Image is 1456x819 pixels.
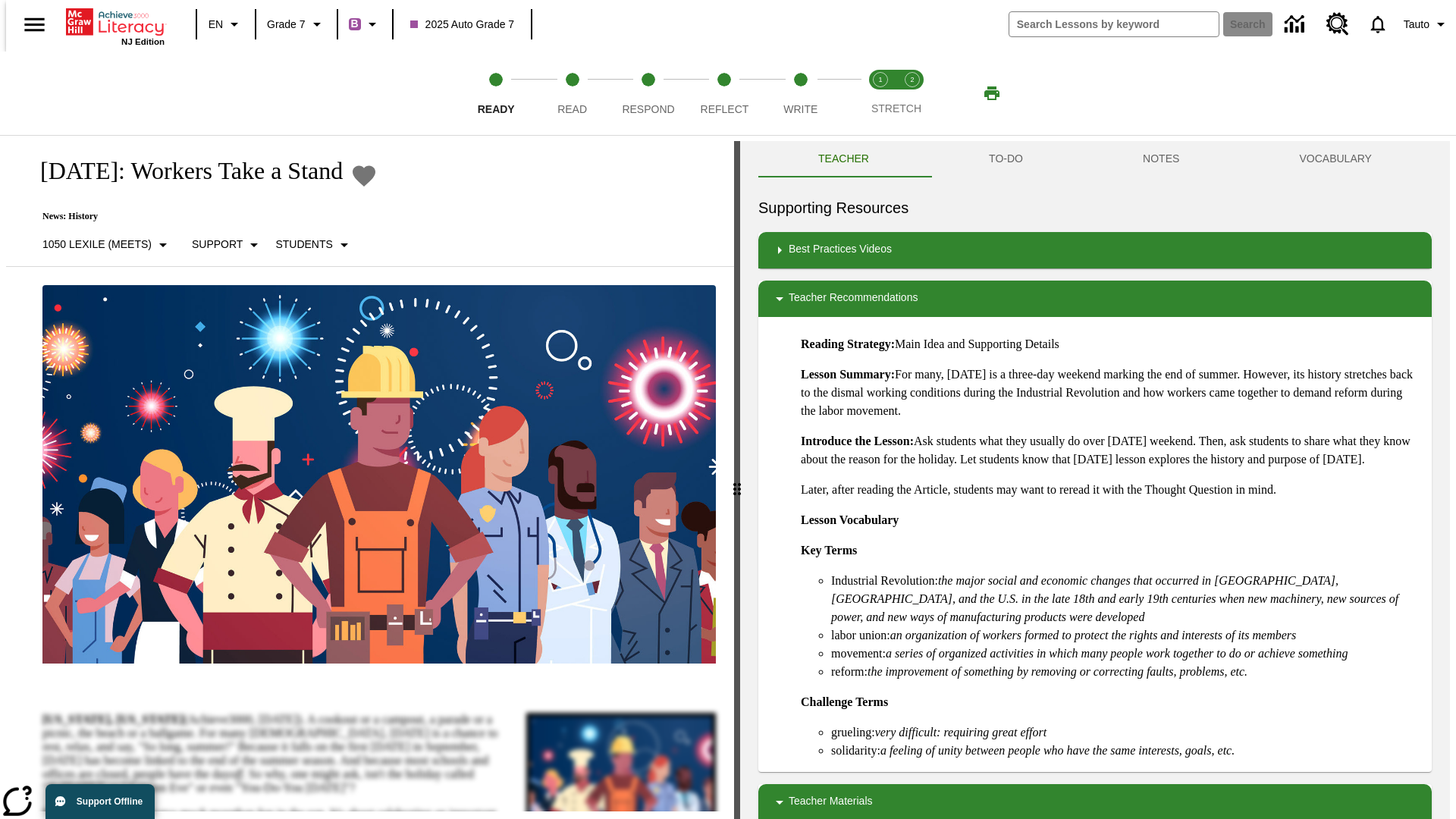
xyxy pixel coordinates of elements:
[1398,11,1456,38] button: Profile/Settings
[275,237,332,253] p: Students
[478,103,515,115] span: Ready
[758,232,1432,268] div: Best Practices Videos
[858,52,902,135] button: Stretch Read step 1 of 2
[801,513,899,526] strong: Lesson Vocabulary
[890,629,1297,642] em: an organization of workers formed to protect the rights and interests of its members
[801,435,914,447] strong: Introduce the Lesson:
[801,337,895,350] strong: Reading Strategy:
[261,11,332,38] button: Grade: Grade 7, Select a grade
[868,665,1247,678] em: the improvement of something by removing or correcting faults, problems, etc.
[968,80,1016,107] button: Print
[758,141,929,177] button: Teacher
[757,52,845,135] button: Write step 5 of 5
[24,157,343,185] h1: [DATE]: Workers Take a Stand
[831,742,1420,760] li: solidarity:
[1276,4,1317,45] a: Data Center
[740,141,1450,819] div: activity
[801,695,888,708] strong: Challenge Terms
[528,52,616,135] button: Read step 2 of 5
[351,14,359,33] span: B
[66,5,165,46] div: Home
[886,647,1348,660] em: a series of organized activities in which many people work together to do or achieve something
[45,784,155,819] button: Support Offline
[758,281,1432,317] div: Teacher Recommendations
[758,141,1432,177] div: Instructional Panel Tabs
[24,211,378,222] p: News: History
[831,645,1420,663] li: movement:
[680,52,768,135] button: Reflect step 4 of 5
[831,572,1420,626] li: Industrial Revolution:
[121,37,165,46] span: NJ Edition
[758,196,1432,220] h6: Supporting Resources
[343,11,388,38] button: Boost Class color is purple. Change class color
[192,237,243,253] p: Support
[350,162,378,189] button: Add to Favorites - Labor Day: Workers Take a Stand
[452,52,540,135] button: Ready step 1 of 5
[1009,12,1219,36] input: search field
[831,626,1420,645] li: labor union:
[410,17,515,33] span: 2025 Auto Grade 7
[701,103,749,115] span: Reflect
[12,2,57,47] button: Open side menu
[734,141,740,819] div: Press Enter or Spacebar and then press right and left arrow keys to move the slider
[604,52,692,135] button: Respond step 3 of 5
[890,52,934,135] button: Stretch Respond step 2 of 2
[910,76,914,83] text: 2
[36,231,178,259] button: Select Lexile, 1050 Lexile (Meets)
[77,796,143,807] span: Support Offline
[783,103,817,115] span: Write
[789,793,873,811] p: Teacher Materials
[267,17,306,33] span: Grade 7
[875,726,1046,739] em: very difficult: requiring great effort
[831,723,1420,742] li: grueling:
[880,744,1235,757] em: a feeling of unity between people who have the same interests, goals, etc.
[801,366,1420,420] p: For many, [DATE] is a three-day weekend marking the end of summer. However, its history stretches...
[789,241,892,259] p: Best Practices Videos
[801,544,857,557] strong: Key Terms
[1358,5,1398,44] a: Notifications
[878,76,882,83] text: 1
[1317,4,1358,45] a: Resource Center, Will open in new tab
[929,141,1083,177] button: TO-DO
[1239,141,1432,177] button: VOCABULARY
[801,481,1420,499] p: Later, after reading the Article, students may want to reread it with the Thought Question in mind.
[831,663,1420,681] li: reform:
[42,237,152,253] p: 1050 Lexile (Meets)
[801,335,1420,353] p: Main Idea and Supporting Details
[789,290,918,308] p: Teacher Recommendations
[209,17,223,33] span: EN
[42,285,716,664] img: A banner with a blue background shows an illustrated row of diverse men and women dressed in clot...
[871,102,921,115] span: STRETCH
[202,11,250,38] button: Language: EN, Select a language
[801,432,1420,469] p: Ask students what they usually do over [DATE] weekend. Then, ask students to share what they know...
[622,103,674,115] span: Respond
[1083,141,1239,177] button: NOTES
[831,574,1398,623] em: the major social and economic changes that occurred in [GEOGRAPHIC_DATA], [GEOGRAPHIC_DATA], and ...
[557,103,587,115] span: Read
[6,141,734,811] div: reading
[269,231,359,259] button: Select Student
[1404,17,1429,33] span: Tauto
[801,368,895,381] strong: Lesson Summary:
[186,231,269,259] button: Scaffolds, Support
